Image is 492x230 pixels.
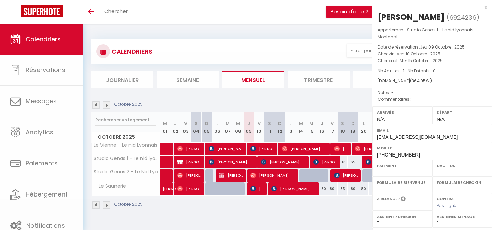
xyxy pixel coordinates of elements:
label: Email [377,127,488,134]
p: Appartement : [378,27,487,40]
span: Ven 10 Octobre . 2025 [397,51,440,57]
span: - [411,96,414,102]
label: Formulaire Bienvenue [377,179,428,186]
span: 364.95 [412,78,426,84]
label: Assigner Menage [437,213,488,220]
label: Départ [437,109,488,116]
label: Arrivée [377,109,428,116]
label: Formulaire Checkin [437,179,488,186]
div: [DOMAIN_NAME] [378,78,487,84]
p: Notes : [378,89,487,96]
span: [EMAIL_ADDRESS][DOMAIN_NAME] [377,134,458,140]
label: Assigner Checkin [377,213,428,220]
span: Pas signé [437,203,456,208]
span: ( € ) [410,78,432,84]
span: - [391,90,394,95]
label: Paiement [377,162,428,169]
div: [PERSON_NAME] [378,12,445,23]
span: Jeu 09 Octobre . 2025 [420,44,465,50]
label: Mobile [377,145,488,151]
label: Caution [437,162,488,169]
p: Checkin : [378,51,487,57]
i: Sélectionner OUI si vous souhaiter envoyer les séquences de messages post-checkout [401,196,406,203]
span: 6924236 [449,13,476,22]
span: [PHONE_NUMBER] [377,152,420,158]
span: Mer 15 Octobre . 2025 [400,58,443,64]
p: Commentaires : [378,96,487,103]
span: ( ) [447,13,479,22]
p: Checkout : [378,57,487,64]
span: Nb Enfants : 0 [408,68,436,74]
span: Studio Genas 1 - Le nid lyonnais Montchat [378,27,474,40]
p: Date de réservation : [378,44,487,51]
span: N/A [377,117,385,122]
label: A relancer [377,196,400,202]
label: Contrat [437,196,456,200]
div: x [372,3,487,12]
span: Nb Adultes : 1 - [378,68,436,74]
span: N/A [437,117,445,122]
